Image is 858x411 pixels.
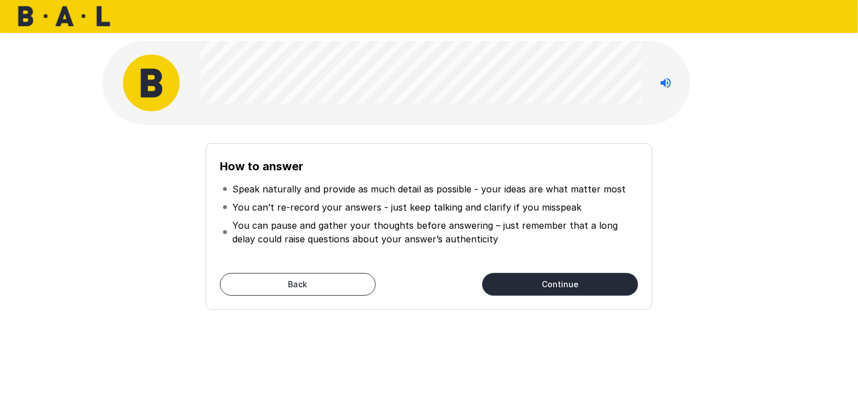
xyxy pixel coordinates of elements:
p: You can pause and gather your thoughts before answering – just remember that a long delay could r... [232,219,636,246]
img: bal_avatar.png [123,54,180,111]
p: You can’t re-record your answers - just keep talking and clarify if you misspeak [232,200,581,214]
button: Back [220,273,376,296]
b: How to answer [220,160,303,173]
button: Continue [482,273,638,296]
button: Stop reading questions aloud [655,72,677,94]
p: Speak naturally and provide as much detail as possible - your ideas are what matter most [232,182,626,196]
